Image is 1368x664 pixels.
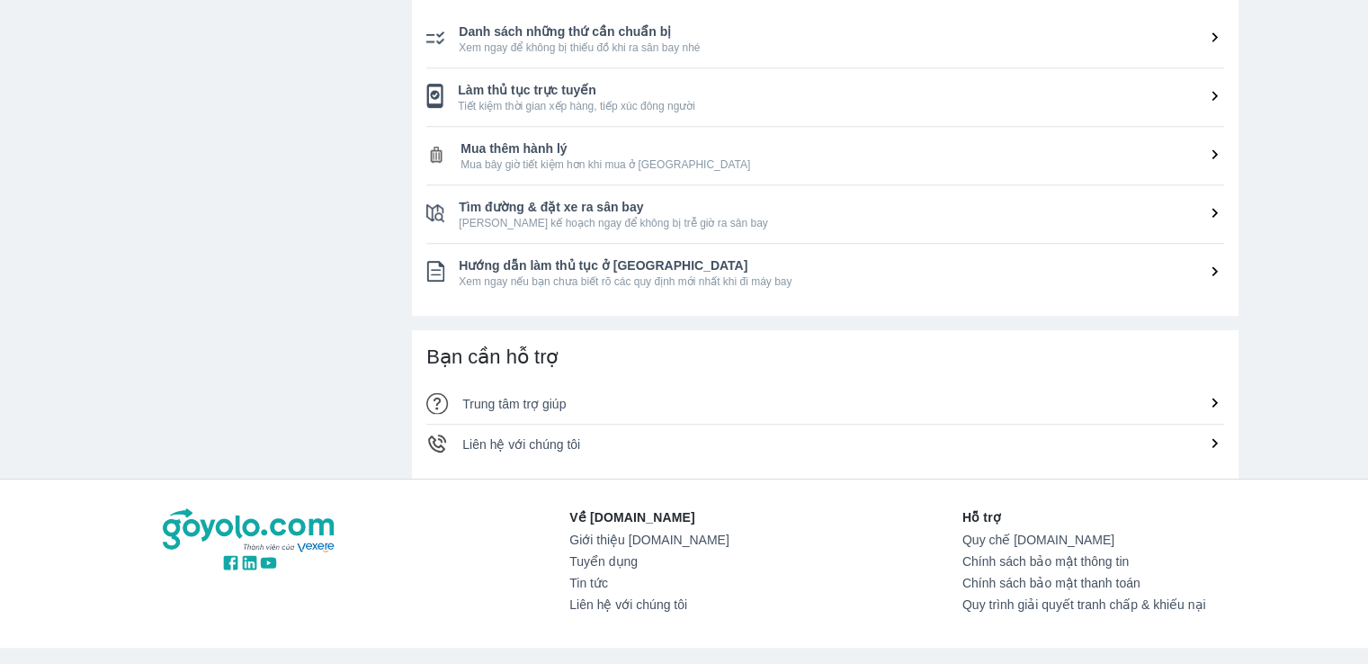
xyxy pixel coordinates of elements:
a: Quy trình giải quyết tranh chấp & khiếu nại [962,597,1206,612]
img: logo [163,508,337,553]
a: Tuyển dụng [569,554,729,569]
span: [PERSON_NAME] kế hoạch ngay để không bị trễ giờ ra sân bay [459,216,1224,230]
p: Về [DOMAIN_NAME] [569,508,729,526]
span: Trung tâm trợ giúp [462,397,566,411]
span: Mua thêm hành lý [460,139,1224,157]
a: Liên hệ với chúng tôi [569,597,729,612]
span: Mua bây giờ tiết kiệm hơn khi mua ở [GEOGRAPHIC_DATA] [460,157,1224,172]
img: ic_checklist [426,261,444,283]
a: Chính sách bảo mật thông tin [962,554,1206,569]
span: Tiết kiệm thời gian xếp hàng, tiếp xúc đông người [458,99,1224,113]
span: Liên hệ với chúng tôi [462,437,580,452]
img: ic_checklist [426,84,443,108]
span: Tìm đường & đặt xe ra sân bay [459,198,1224,216]
span: Hướng dẫn làm thủ tục ở [GEOGRAPHIC_DATA] [459,256,1224,274]
img: ic_qa [426,392,448,414]
span: Xem ngay để không bị thiếu đồ khi ra sân bay nhé [459,40,1224,55]
span: Danh sách những thứ cần chuẩn bị [459,22,1224,40]
img: ic_checklist [426,31,444,45]
a: Giới thiệu [DOMAIN_NAME] [569,533,729,547]
img: ic_checklist [426,145,446,165]
span: Làm thủ tục trực tuyến [458,81,1224,99]
a: Chính sách bảo mật thanh toán [962,576,1206,590]
a: Quy chế [DOMAIN_NAME] [962,533,1206,547]
p: Hỗ trợ [962,508,1206,526]
span: Bạn cần hỗ trợ [426,345,558,368]
a: Tin tức [569,576,729,590]
span: Xem ngay nếu bạn chưa biết rõ các quy định mới nhất khi đi máy bay [459,274,1224,289]
img: ic_checklist [426,204,444,222]
img: ic_phone-call [426,433,448,454]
